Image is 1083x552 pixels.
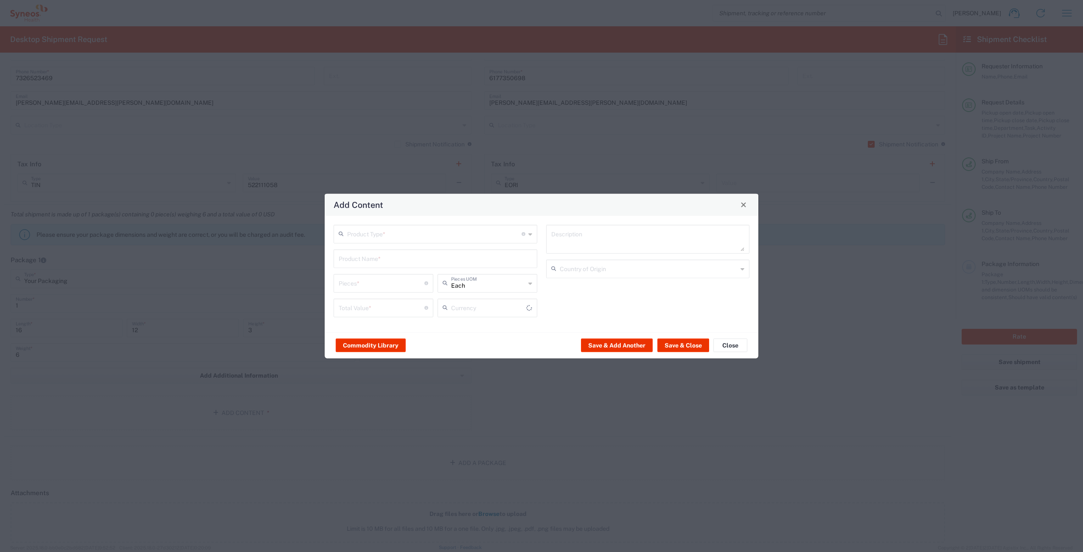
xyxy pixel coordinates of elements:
button: Close [738,199,749,210]
button: Save & Add Another [581,339,653,352]
button: Close [713,339,747,352]
button: Save & Close [657,339,709,352]
button: Commodity Library [336,339,406,352]
h4: Add Content [334,199,383,211]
